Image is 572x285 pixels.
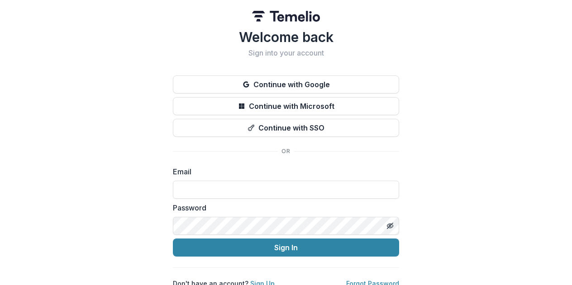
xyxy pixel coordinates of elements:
[173,97,399,115] button: Continue with Microsoft
[252,11,320,22] img: Temelio
[173,166,394,177] label: Email
[173,238,399,257] button: Sign In
[173,49,399,57] h2: Sign into your account
[173,119,399,137] button: Continue with SSO
[173,29,399,45] h1: Welcome back
[173,202,394,213] label: Password
[383,219,397,233] button: Toggle password visibility
[173,75,399,93] button: Continue with Google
